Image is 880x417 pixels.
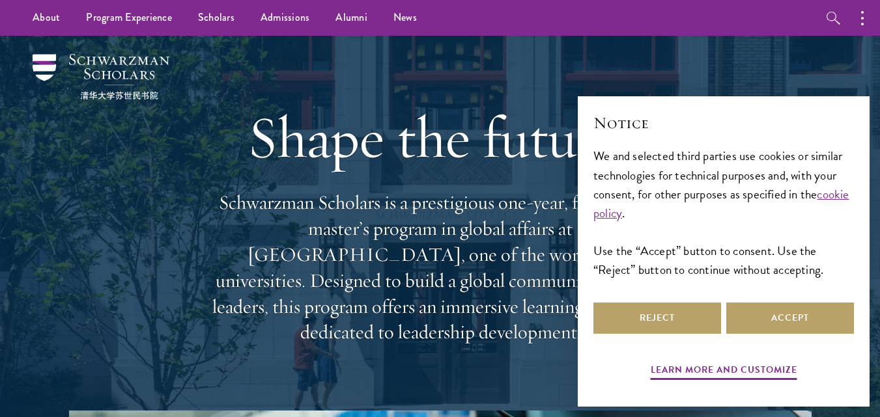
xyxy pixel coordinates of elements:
button: Learn more and customize [651,362,797,382]
button: Accept [726,303,854,334]
h1: Shape the future. [206,101,675,174]
p: Schwarzman Scholars is a prestigious one-year, fully funded master’s program in global affairs at... [206,190,675,345]
h2: Notice [593,112,854,134]
img: Schwarzman Scholars [33,54,169,100]
button: Reject [593,303,721,334]
a: cookie policy [593,185,849,222]
div: We and selected third parties use cookies or similar technologies for technical purposes and, wit... [593,146,854,278]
